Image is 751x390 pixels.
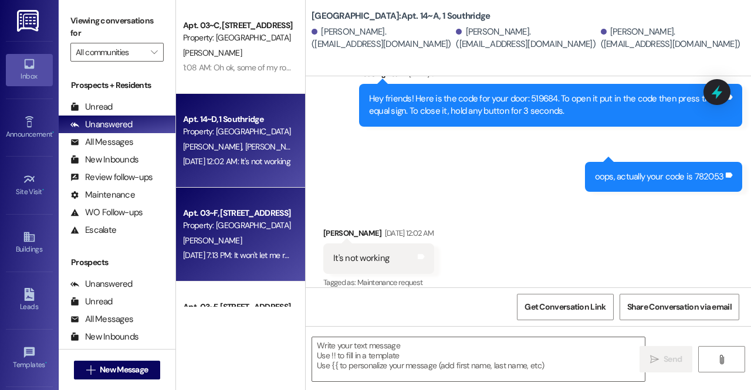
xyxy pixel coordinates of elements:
[382,227,434,239] div: [DATE] 12:02 AM
[333,252,389,264] div: It's not working
[70,331,138,343] div: New Inbounds
[86,365,95,375] i: 
[17,10,41,32] img: ResiDesk Logo
[6,227,53,259] a: Buildings
[70,278,133,290] div: Unanswered
[369,93,723,118] div: Hey friends! Here is the code for your door: 519684. To open it put in the code then press the eq...
[620,294,739,320] button: Share Conversation via email
[183,207,292,219] div: Apt. 03~F, [STREET_ADDRESS]
[6,284,53,316] a: Leads
[601,26,742,51] div: [PERSON_NAME]. ([EMAIL_ADDRESS][DOMAIN_NAME])
[59,79,175,91] div: Prospects + Residents
[627,301,732,313] span: Share Conversation via email
[323,227,434,243] div: [PERSON_NAME]
[74,361,161,379] button: New Message
[70,296,113,308] div: Unread
[52,128,54,137] span: •
[183,48,242,58] span: [PERSON_NAME]
[70,12,164,43] label: Viewing conversations for
[525,301,605,313] span: Get Conversation Link
[42,186,44,194] span: •
[183,235,242,246] span: [PERSON_NAME]
[183,113,292,126] div: Apt. 14~D, 1 Southridge
[70,171,153,184] div: Review follow-ups
[70,101,113,113] div: Unread
[183,19,292,32] div: Apt. 03~C, [STREET_ADDRESS]
[6,54,53,86] a: Inbox
[183,141,245,152] span: [PERSON_NAME]
[312,26,453,51] div: [PERSON_NAME]. ([EMAIL_ADDRESS][DOMAIN_NAME])
[717,355,726,364] i: 
[183,126,292,138] div: Property: [GEOGRAPHIC_DATA]
[6,169,53,201] a: Site Visit •
[76,43,145,62] input: All communities
[70,206,143,219] div: WO Follow-ups
[59,256,175,269] div: Prospects
[70,224,116,236] div: Escalate
[595,171,724,183] div: oops, actually your code is 782053
[183,219,292,232] div: Property: [GEOGRAPHIC_DATA]
[151,48,157,57] i: 
[183,156,290,167] div: [DATE] 12:02 AM: It's not working
[359,67,742,84] div: Leasing Team
[456,26,597,51] div: [PERSON_NAME]. ([EMAIL_ADDRESS][DOMAIN_NAME])
[45,359,47,367] span: •
[70,154,138,166] div: New Inbounds
[517,294,613,320] button: Get Conversation Link
[640,346,692,372] button: Send
[312,10,490,22] b: [GEOGRAPHIC_DATA]: Apt. 14~A, 1 Southridge
[245,141,307,152] span: [PERSON_NAME]
[323,274,434,291] div: Tagged as:
[183,301,292,313] div: Apt. 03~F, [STREET_ADDRESS]
[70,189,135,201] div: Maintenance
[70,313,133,325] div: All Messages
[100,364,148,376] span: New Message
[650,355,659,364] i: 
[357,277,423,287] span: Maintenance request
[70,136,133,148] div: All Messages
[183,32,292,44] div: Property: [GEOGRAPHIC_DATA]
[664,353,682,365] span: Send
[70,118,133,131] div: Unanswered
[6,342,53,374] a: Templates •
[183,62,539,73] div: 1:08 AM: Oh ok, some of my roommates didn't have any charges on their accounts so I'm a little co...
